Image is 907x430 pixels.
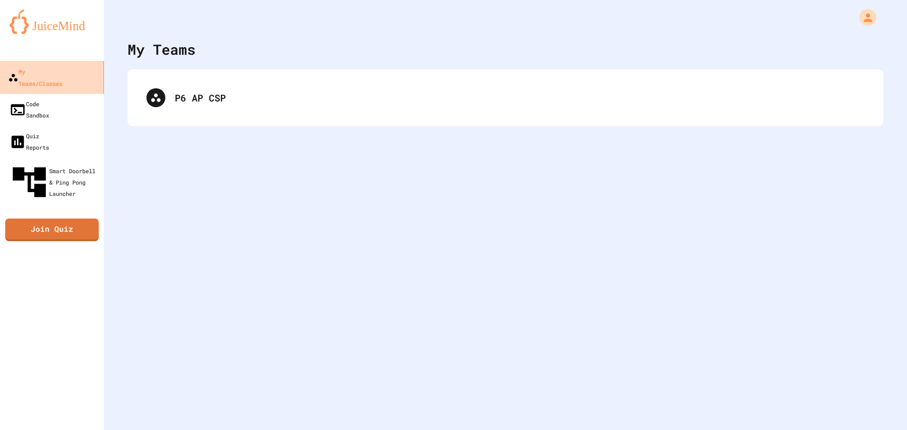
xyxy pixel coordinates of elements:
div: Code Sandbox [9,98,49,121]
div: Quiz Reports [9,130,49,153]
div: Smart Doorbell & Ping Pong Launcher [9,162,100,202]
div: My Account [849,7,879,28]
div: My Teams [128,39,196,60]
div: My Teams/Classes [8,66,62,89]
div: P6 AP CSP [137,79,874,117]
img: logo-orange.svg [9,9,94,34]
div: P6 AP CSP [175,91,864,105]
a: Join Quiz [5,219,99,241]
